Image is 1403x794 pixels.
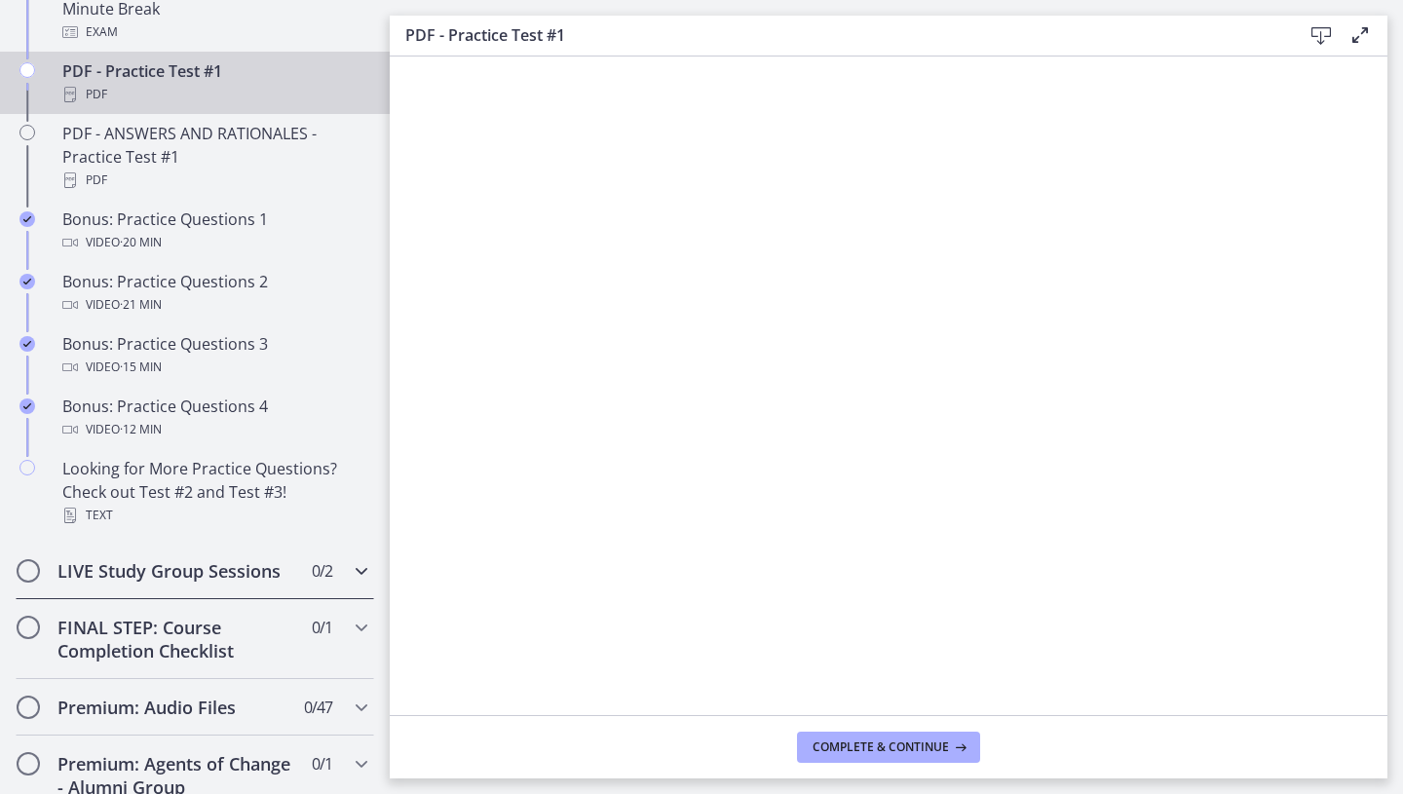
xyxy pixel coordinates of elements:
div: Video [62,293,366,317]
span: 0 / 47 [304,696,332,719]
div: Video [62,356,366,379]
div: Looking for More Practice Questions? Check out Test #2 and Test #3! [62,457,366,527]
div: Bonus: Practice Questions 2 [62,270,366,317]
i: Completed [19,336,35,352]
span: 0 / 1 [312,752,332,775]
div: Bonus: Practice Questions 4 [62,395,366,441]
div: PDF - ANSWERS AND RATIONALES - Practice Test #1 [62,122,366,192]
i: Completed [19,398,35,414]
span: · 12 min [120,418,162,441]
span: · 15 min [120,356,162,379]
h2: LIVE Study Group Sessions [57,559,295,583]
div: PDF [62,169,366,192]
h3: PDF - Practice Test #1 [405,23,1270,47]
span: · 21 min [120,293,162,317]
h2: FINAL STEP: Course Completion Checklist [57,616,295,662]
div: Text [62,504,366,527]
i: Completed [19,274,35,289]
i: Completed [19,211,35,227]
div: PDF [62,83,366,106]
div: Bonus: Practice Questions 1 [62,208,366,254]
button: Complete & continue [797,732,980,763]
span: 0 / 2 [312,559,332,583]
span: · 20 min [120,231,162,254]
span: 0 / 1 [312,616,332,639]
div: Exam [62,20,366,44]
h2: Premium: Audio Files [57,696,295,719]
div: Video [62,418,366,441]
span: Complete & continue [813,739,949,755]
div: Video [62,231,366,254]
div: PDF - Practice Test #1 [62,59,366,106]
div: Bonus: Practice Questions 3 [62,332,366,379]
